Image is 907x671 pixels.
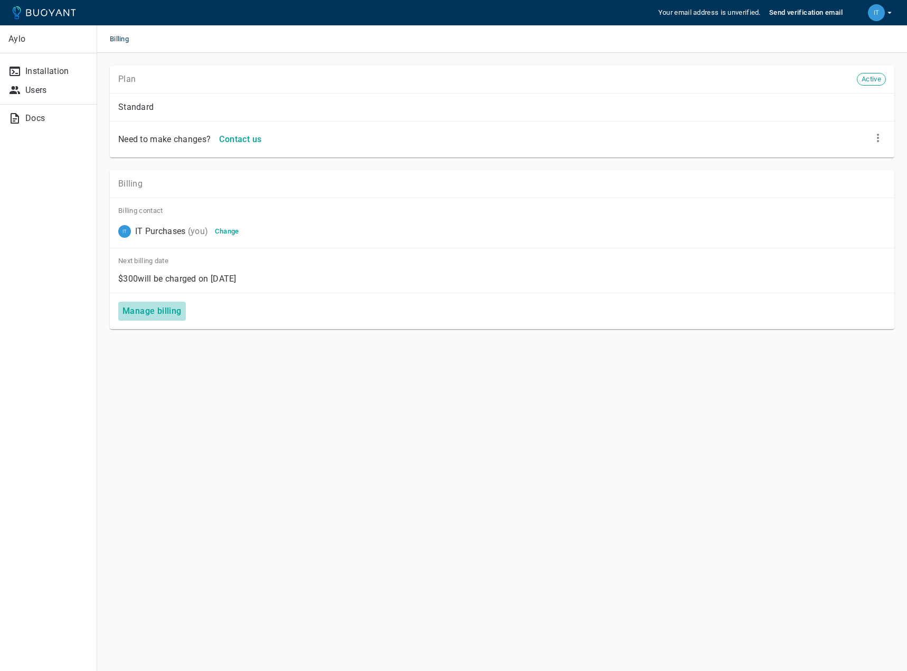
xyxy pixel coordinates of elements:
[215,130,266,149] button: Contact us
[25,66,88,77] p: Installation
[765,5,847,21] button: Send verification email
[8,34,88,44] p: Aylo
[219,134,261,145] h4: Contact us
[857,75,885,83] span: Active
[215,134,266,144] a: Contact us
[118,225,131,238] img: it.purchases@aylo.com
[114,130,211,145] div: Need to make changes?
[118,257,886,265] span: Next billing date
[25,85,88,96] p: Users
[110,25,141,53] span: Billing
[118,274,886,284] p: $ 300 will be charged on [DATE]
[118,225,186,238] div: IT Purchases
[210,223,244,239] button: Change
[118,302,186,321] button: Manage billing
[118,179,886,189] p: Billing
[25,113,88,124] p: Docs
[868,4,885,21] img: IT Purchases
[135,226,186,237] p: IT Purchases
[118,207,886,215] span: Billing contact
[118,74,136,85] p: Plan
[658,8,761,17] span: Your email address is unverified.
[122,306,182,316] h4: Manage billing
[188,226,209,237] p: (you)
[769,8,843,17] h5: Send verification email
[118,102,886,113] p: Standard
[215,227,239,236] h5: Change
[870,130,886,146] button: More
